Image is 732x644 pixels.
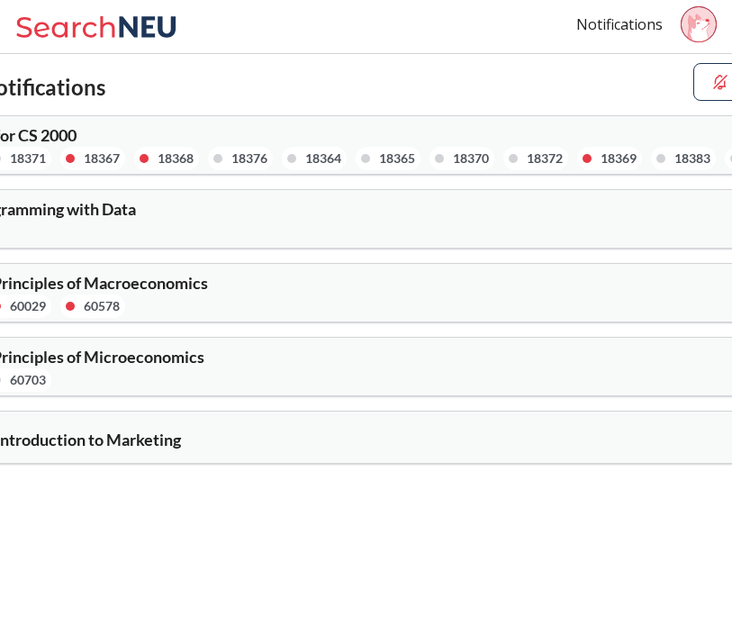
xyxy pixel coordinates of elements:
[231,149,267,168] div: 18376
[601,149,637,168] div: 18369
[674,149,710,168] div: 18383
[453,149,489,168] div: 18370
[710,72,730,92] img: unsubscribe.svg
[158,149,194,168] div: 18368
[305,149,341,168] div: 18364
[379,149,415,168] div: 18365
[10,370,46,390] div: 60703
[527,149,563,168] div: 18372
[10,149,46,168] div: 18371
[576,14,663,34] a: Notifications
[84,296,120,316] div: 60578
[10,296,46,316] div: 60029
[84,149,120,168] div: 18367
